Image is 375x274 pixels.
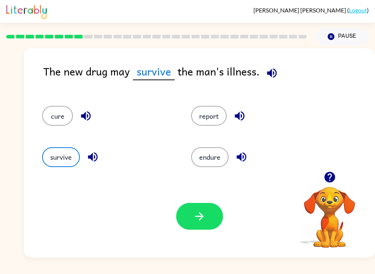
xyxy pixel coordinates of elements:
[253,7,347,14] span: [PERSON_NAME] [PERSON_NAME]
[316,28,369,45] button: Pause
[42,147,80,167] button: survive
[253,7,369,14] div: ( )
[293,175,366,249] video: Your browser must support playing .mp4 files to use Literably. Please try using another browser.
[6,3,47,19] img: Literably
[349,7,367,14] a: Logout
[191,106,227,126] button: report
[42,106,73,126] button: cure
[191,147,229,167] button: endure
[133,63,175,80] span: survive
[43,63,375,91] div: The new drug may the man's illness.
